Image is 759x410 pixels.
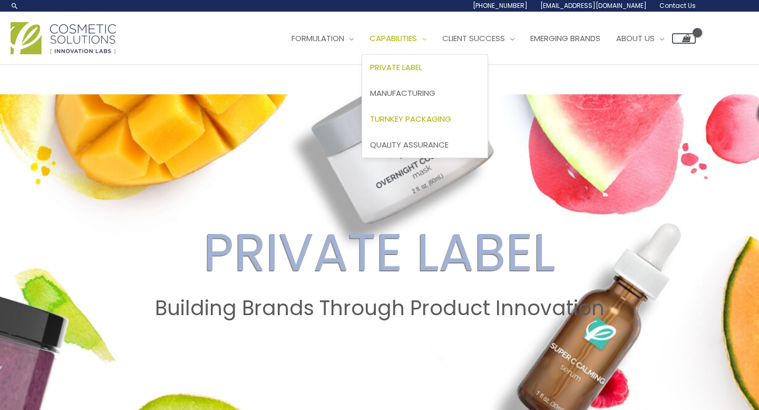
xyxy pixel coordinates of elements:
[370,113,451,124] span: Turnkey Packaging
[659,1,696,10] span: Contact Us
[362,132,488,158] a: Quality Assurance
[362,23,434,54] a: Capabilities
[276,23,696,54] nav: Site Navigation
[672,33,696,44] a: View Shopping Cart, empty
[362,81,488,106] a: Manufacturing
[369,33,417,44] span: Capabilities
[522,23,608,54] a: Emerging Brands
[11,22,116,54] img: Cosmetic Solutions Logo
[370,62,422,73] span: Private Label
[473,1,528,10] span: [PHONE_NUMBER]
[10,221,749,284] h2: PRIVATE LABEL
[362,106,488,132] a: Turnkey Packaging
[608,23,672,54] a: About Us
[370,139,449,150] span: Quality Assurance
[540,1,647,10] span: [EMAIL_ADDRESS][DOMAIN_NAME]
[11,2,19,10] a: Search icon link
[362,55,488,81] a: Private Label
[434,23,522,54] a: Client Success
[284,23,362,54] a: Formulation
[530,33,600,44] span: Emerging Brands
[370,87,435,99] span: Manufacturing
[616,33,655,44] span: About Us
[442,33,505,44] span: Client Success
[291,33,344,44] span: Formulation
[10,296,749,320] h2: Building Brands Through Product Innovation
